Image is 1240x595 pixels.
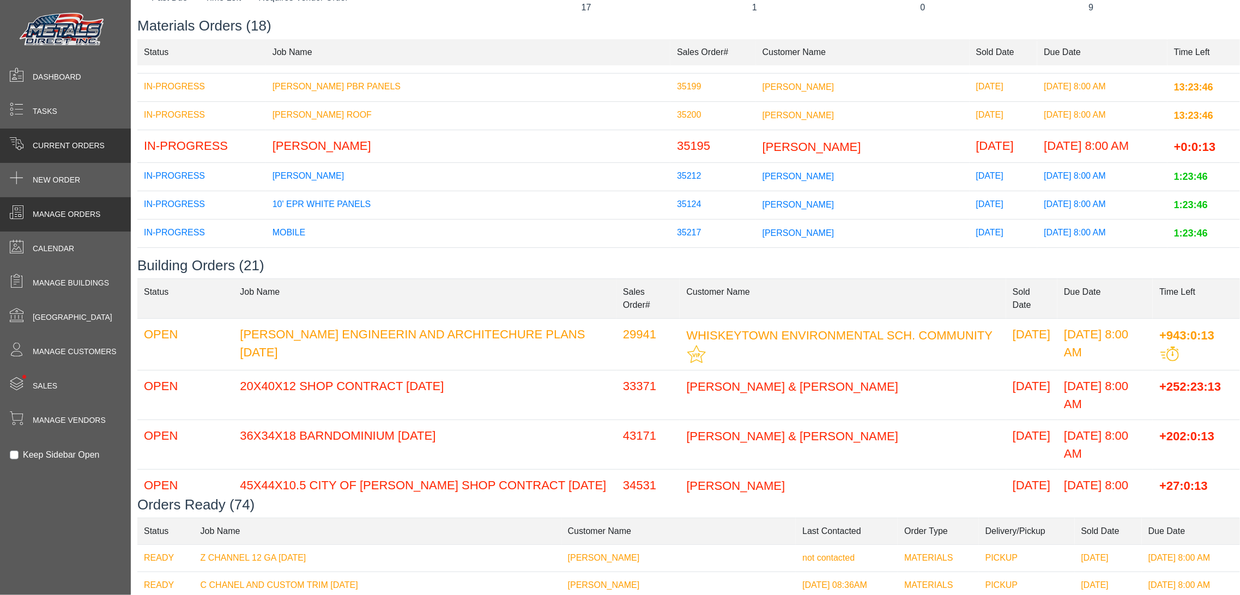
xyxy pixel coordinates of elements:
td: IN-PROGRESS [137,102,266,130]
td: MOBILE [266,219,670,247]
span: [PERSON_NAME] [763,111,834,120]
td: [DATE] [970,130,1038,163]
span: [PERSON_NAME] & [PERSON_NAME] [686,380,898,393]
td: Customer Name [680,278,1006,318]
td: [DATE] 8:00 AM [1037,162,1167,191]
td: Job Name [194,518,561,544]
span: +943:0:13 [1159,328,1214,342]
span: 13:23:46 [1174,82,1213,93]
img: This customer should be prioritized [687,345,706,363]
span: +252:23:13 [1159,380,1221,393]
td: [DATE] [970,102,1038,130]
td: Job Name [233,278,616,318]
td: IN-PROGRESS [137,74,266,102]
div: 0 [847,1,999,14]
span: 1:23:46 [1174,256,1208,267]
span: 13:23:46 [1174,110,1213,121]
td: 20X40X12 SHOP CONTRACT [DATE] [233,370,616,420]
td: [DATE] 8:00 AM [1057,370,1153,420]
h3: Materials Orders (18) [137,17,1240,34]
span: +202:0:13 [1159,429,1214,443]
td: OPEN [137,420,233,469]
td: IN-PROGRESS [137,191,266,219]
td: [DATE] 8:00 AM [1037,130,1167,163]
span: [PERSON_NAME] & [PERSON_NAME] [686,429,898,443]
span: 1:23:46 [1174,171,1208,182]
td: [DATE] [1006,318,1057,370]
label: Keep Sidebar Open [23,448,100,462]
span: Dashboard [33,71,81,83]
span: Manage Orders [33,209,100,220]
td: [PERSON_NAME] ROOF [266,102,670,130]
td: 33371 [616,370,680,420]
span: [PERSON_NAME] [763,172,834,181]
span: • [10,359,38,394]
td: Customer Name [756,39,970,65]
td: [DATE] 8:00 AM [1037,191,1167,219]
span: Manage Buildings [33,277,109,289]
span: [PERSON_NAME] [568,554,640,563]
h3: Orders Ready (74) [137,496,1240,513]
td: [DATE] [970,74,1038,102]
td: OPEN [137,370,233,420]
td: [DATE] [1006,420,1057,469]
td: 36X34X18 BARNDOMINIUM [DATE] [233,420,616,469]
td: [DATE] [970,219,1038,247]
div: 17 [510,1,662,14]
td: Customer Name [561,518,796,544]
td: [DATE] 8:00 AM [1037,247,1167,276]
td: [DATE] 8:00 AM [1037,219,1167,247]
span: [PERSON_NAME] [763,257,834,266]
td: [DATE] [970,247,1038,276]
td: 35200 [670,102,756,130]
span: Manage Vendors [33,415,106,426]
td: [DATE] 8:00 AM [1057,318,1153,370]
td: [PERSON_NAME] ENGINEERIN AND ARCHITECHURE PLANS [DATE] [233,318,616,370]
span: +0:0:13 [1174,140,1215,154]
span: [PERSON_NAME] [763,140,861,154]
td: Status [137,518,194,544]
span: [PERSON_NAME] [763,228,834,238]
td: OPEN [137,318,233,370]
td: MATERIALS [898,544,979,572]
td: [PERSON_NAME] MOBILE HOME ORDER [266,247,670,276]
td: 35195 [670,130,756,163]
td: 43171 [616,420,680,469]
span: [PERSON_NAME] [763,200,834,209]
td: Z CHANNEL 12 GA [DATE] [194,544,561,572]
td: Status [137,278,233,318]
span: [GEOGRAPHIC_DATA] [33,312,112,323]
td: IN-PROGRESS [137,219,266,247]
td: IN-PROGRESS [137,130,266,163]
span: [PERSON_NAME] [568,580,640,590]
span: [PERSON_NAME] [686,479,785,493]
td: [DATE] 8:00 AM [1037,102,1167,130]
span: Tasks [33,106,57,117]
td: 29941 [616,318,680,370]
span: New Order [33,174,80,186]
td: [DATE] [970,162,1038,191]
span: +27:0:13 [1159,479,1208,493]
td: not contacted [796,544,898,572]
span: [PERSON_NAME] [763,82,834,92]
td: 35212 [670,162,756,191]
td: 35199 [670,74,756,102]
img: This order should be prioritized [1160,347,1179,361]
td: Sold Date [1075,518,1142,544]
td: 35220 [670,247,756,276]
td: [PERSON_NAME] [266,130,670,163]
div: 9 [1015,1,1167,14]
td: [DATE] [1006,370,1057,420]
img: Metals Direct Inc Logo [16,10,109,50]
td: [PERSON_NAME] [266,162,670,191]
td: Job Name [266,39,670,65]
td: IN-PROGRESS [137,162,266,191]
span: 1:23:46 [1174,228,1208,239]
td: [DATE] 8:00 AM [1142,544,1240,572]
div: 1 [679,1,831,14]
td: [DATE] [1075,544,1142,572]
span: Manage Customers [33,346,117,357]
td: Status [137,39,266,65]
span: WHISKEYTOWN ENVIRONMENTAL SCH. COMMUNITY [686,328,993,342]
h3: Building Orders (21) [137,257,1240,274]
